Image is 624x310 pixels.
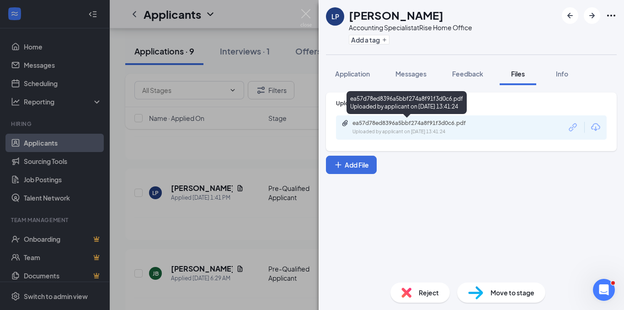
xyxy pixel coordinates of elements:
[341,120,490,136] a: Paperclipea57d78ed8396a5bbf274a8f91f3d0c6.pdfUploaded by applicant on [DATE] 13:41:24
[352,120,480,127] div: ea57d78ed8396a5bbf274a8f91f3d0c6.pdf
[606,10,617,21] svg: Ellipses
[326,156,377,174] button: Add FilePlus
[382,37,387,43] svg: Plus
[584,7,600,24] button: ArrowRight
[567,121,579,133] svg: Link
[335,70,370,78] span: Application
[395,70,427,78] span: Messages
[349,7,443,23] h1: [PERSON_NAME]
[593,279,615,301] iframe: Intercom live chat
[590,122,601,133] svg: Download
[349,35,389,44] button: PlusAdd a tag
[349,23,472,32] div: Accounting Specialist at Rise Home Office
[331,12,339,21] div: LP
[352,128,490,136] div: Uploaded by applicant on [DATE] 13:41:24
[419,288,439,298] span: Reject
[556,70,568,78] span: Info
[511,70,525,78] span: Files
[347,91,467,114] div: ea57d78ed8396a5bbf274a8f91f3d0c6.pdf Uploaded by applicant on [DATE] 13:41:24
[336,99,607,107] div: Upload Resume
[562,7,578,24] button: ArrowLeftNew
[491,288,534,298] span: Move to stage
[452,70,483,78] span: Feedback
[587,10,597,21] svg: ArrowRight
[334,160,343,169] svg: Plus
[565,10,576,21] svg: ArrowLeftNew
[341,120,349,127] svg: Paperclip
